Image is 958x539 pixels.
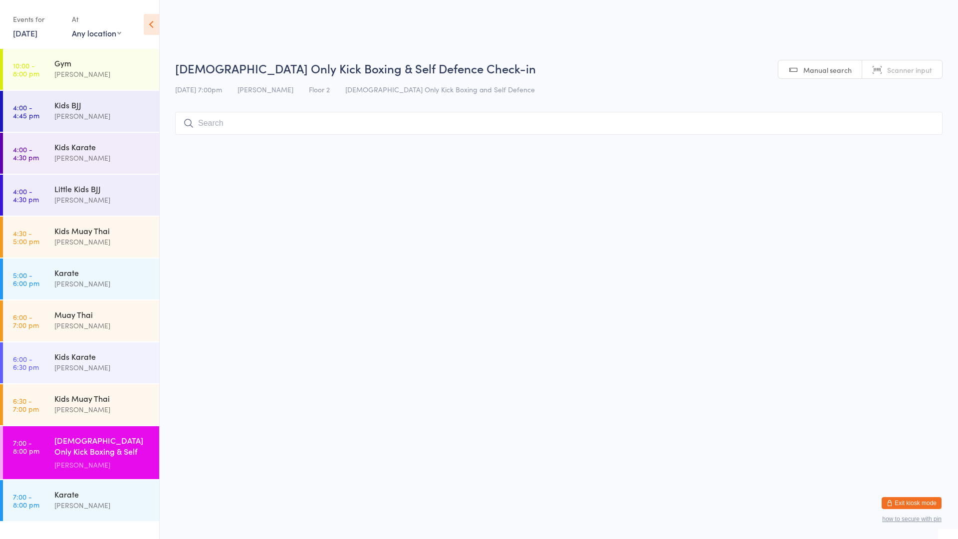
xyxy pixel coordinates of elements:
[54,194,151,206] div: [PERSON_NAME]
[238,84,293,94] span: [PERSON_NAME]
[54,404,151,415] div: [PERSON_NAME]
[13,313,39,329] time: 6:00 - 7:00 pm
[13,187,39,203] time: 4:00 - 4:30 pm
[13,27,37,38] a: [DATE]
[3,342,159,383] a: 6:00 -6:30 pmKids Karate[PERSON_NAME]
[175,112,943,135] input: Search
[13,439,39,455] time: 7:00 - 8:00 pm
[3,480,159,521] a: 7:00 -8:00 pmKarate[PERSON_NAME]
[54,435,151,459] div: [DEMOGRAPHIC_DATA] Only Kick Boxing & Self Defence
[54,320,151,331] div: [PERSON_NAME]
[3,91,159,132] a: 4:00 -4:45 pmKids BJJ[PERSON_NAME]
[54,459,151,471] div: [PERSON_NAME]
[54,68,151,80] div: [PERSON_NAME]
[13,355,39,371] time: 6:00 - 6:30 pm
[882,497,942,509] button: Exit kiosk mode
[54,362,151,373] div: [PERSON_NAME]
[3,217,159,258] a: 4:30 -5:00 pmKids Muay Thai[PERSON_NAME]
[72,27,121,38] div: Any location
[54,267,151,278] div: Karate
[54,57,151,68] div: Gym
[13,397,39,413] time: 6:30 - 7:00 pm
[13,493,39,509] time: 7:00 - 8:00 pm
[54,236,151,248] div: [PERSON_NAME]
[803,65,852,75] span: Manual search
[54,351,151,362] div: Kids Karate
[13,229,39,245] time: 4:30 - 5:00 pm
[13,103,39,119] time: 4:00 - 4:45 pm
[882,516,942,523] button: how to secure with pin
[3,259,159,299] a: 5:00 -6:00 pmKarate[PERSON_NAME]
[54,309,151,320] div: Muay Thai
[54,489,151,500] div: Karate
[54,183,151,194] div: Little Kids BJJ
[54,500,151,511] div: [PERSON_NAME]
[54,141,151,152] div: Kids Karate
[54,278,151,289] div: [PERSON_NAME]
[54,99,151,110] div: Kids BJJ
[13,11,62,27] div: Events for
[309,84,330,94] span: Floor 2
[3,426,159,479] a: 7:00 -8:00 pm[DEMOGRAPHIC_DATA] Only Kick Boxing & Self Defence[PERSON_NAME]
[54,393,151,404] div: Kids Muay Thai
[72,11,121,27] div: At
[54,225,151,236] div: Kids Muay Thai
[3,300,159,341] a: 6:00 -7:00 pmMuay Thai[PERSON_NAME]
[345,84,535,94] span: [DEMOGRAPHIC_DATA] Only Kick Boxing and Self Defence
[13,271,39,287] time: 5:00 - 6:00 pm
[3,384,159,425] a: 6:30 -7:00 pmKids Muay Thai[PERSON_NAME]
[3,175,159,216] a: 4:00 -4:30 pmLittle Kids BJJ[PERSON_NAME]
[887,65,932,75] span: Scanner input
[3,49,159,90] a: 10:00 -8:00 pmGym[PERSON_NAME]
[175,84,222,94] span: [DATE] 7:00pm
[54,110,151,122] div: [PERSON_NAME]
[175,60,943,76] h2: [DEMOGRAPHIC_DATA] Only Kick Boxing & Self Defence Check-in
[13,61,39,77] time: 10:00 - 8:00 pm
[54,152,151,164] div: [PERSON_NAME]
[3,133,159,174] a: 4:00 -4:30 pmKids Karate[PERSON_NAME]
[13,145,39,161] time: 4:00 - 4:30 pm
